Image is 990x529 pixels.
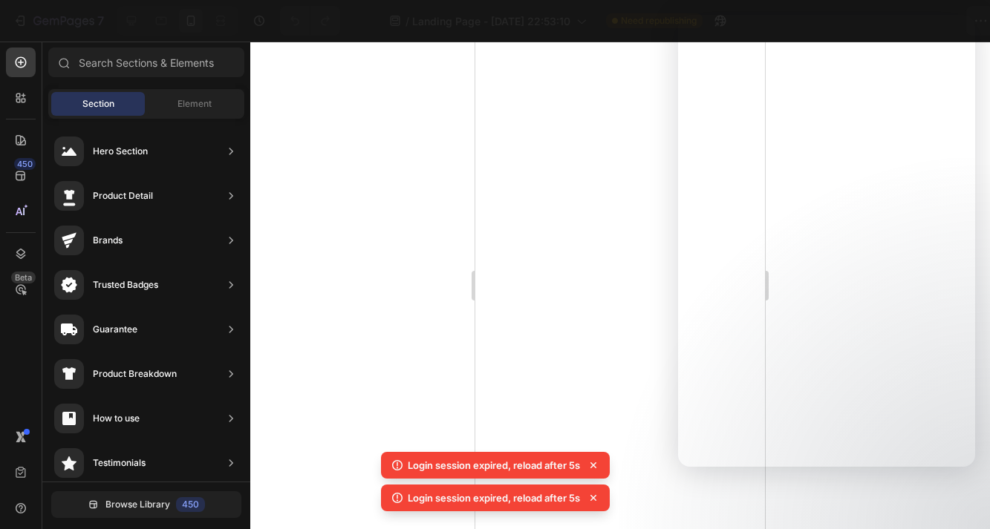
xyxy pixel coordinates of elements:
button: 7 [6,6,111,36]
p: 7 [97,12,104,30]
div: Brands [93,233,123,248]
div: How to use [93,411,140,426]
div: Publish [904,13,941,29]
button: Publish [891,6,954,36]
span: Need republishing [621,14,697,27]
input: Search Sections & Elements [48,47,244,77]
div: Beta [11,272,36,283]
div: 450 [176,497,205,512]
div: Hero Section [93,144,148,159]
div: Product Breakdown [93,367,177,381]
button: Browse Library450 [51,491,241,518]
span: Section [82,97,114,111]
iframe: Intercom live chat [939,456,975,492]
span: Browse Library [105,498,170,511]
div: Product Detail [93,188,153,203]
iframe: Design area [475,42,765,529]
span: Landing Page - [DATE] 22:53:10 [412,13,570,29]
button: Save [836,6,885,36]
p: Login session expired, reload after 5s [408,458,580,473]
span: Element [178,97,212,111]
iframe: Intercom live chat [678,15,975,467]
div: 450 [14,158,36,170]
div: Undo/Redo [280,6,340,36]
p: Login session expired, reload after 5s [408,490,580,505]
div: Guarantee [93,322,137,337]
div: Trusted Badges [93,277,158,292]
div: Testimonials [93,456,146,470]
span: / [406,13,409,29]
